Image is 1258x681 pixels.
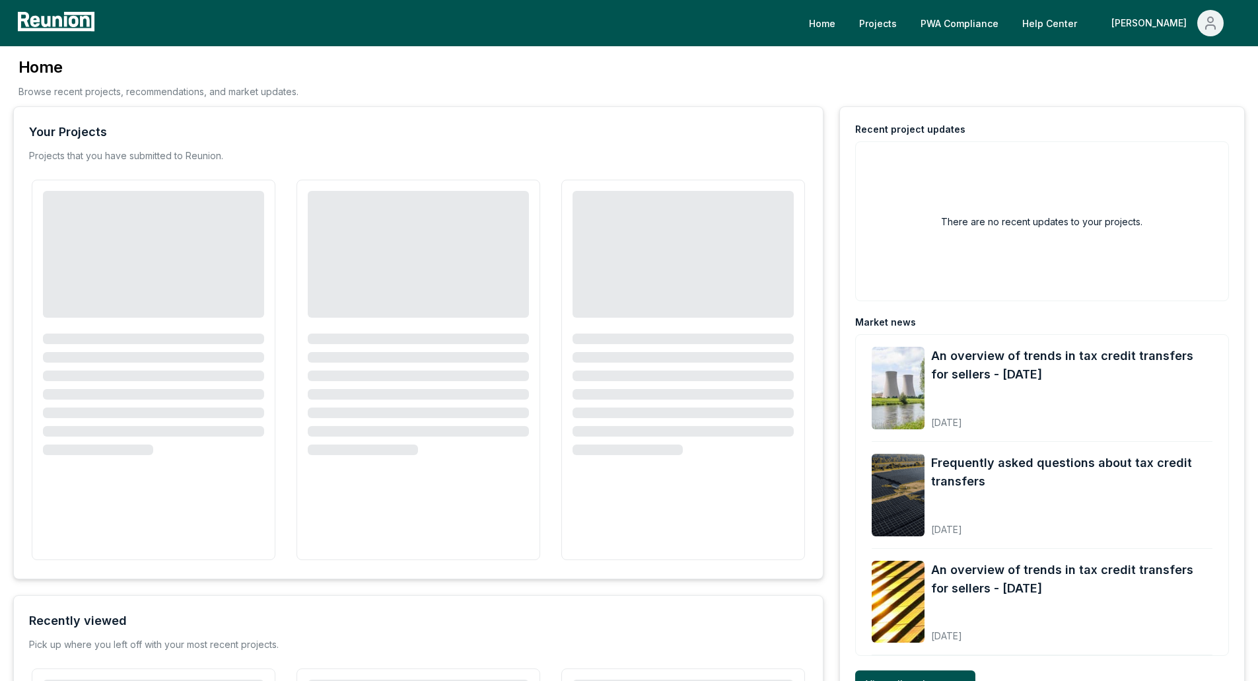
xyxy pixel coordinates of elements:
[931,347,1212,384] a: An overview of trends in tax credit transfers for sellers - [DATE]
[1012,10,1088,36] a: Help Center
[872,347,925,429] img: An overview of trends in tax credit transfers for sellers - October 2025
[855,316,916,329] div: Market news
[29,149,223,162] p: Projects that you have submitted to Reunion.
[941,215,1142,229] h2: There are no recent updates to your projects.
[872,454,925,536] img: Frequently asked questions about tax credit transfers
[855,123,965,136] div: Recent project updates
[18,85,298,98] p: Browse recent projects, recommendations, and market updates.
[18,57,298,78] h3: Home
[1101,10,1234,36] button: [PERSON_NAME]
[931,406,1212,429] div: [DATE]
[798,10,846,36] a: Home
[29,123,107,141] div: Your Projects
[931,454,1212,491] a: Frequently asked questions about tax credit transfers
[849,10,907,36] a: Projects
[931,561,1212,598] a: An overview of trends in tax credit transfers for sellers - [DATE]
[29,638,279,651] div: Pick up where you left off with your most recent projects.
[872,561,925,643] img: An overview of trends in tax credit transfers for sellers - September 2025
[798,10,1245,36] nav: Main
[29,612,127,630] div: Recently viewed
[1111,10,1192,36] div: [PERSON_NAME]
[931,620,1212,643] div: [DATE]
[910,10,1009,36] a: PWA Compliance
[931,513,1212,536] div: [DATE]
